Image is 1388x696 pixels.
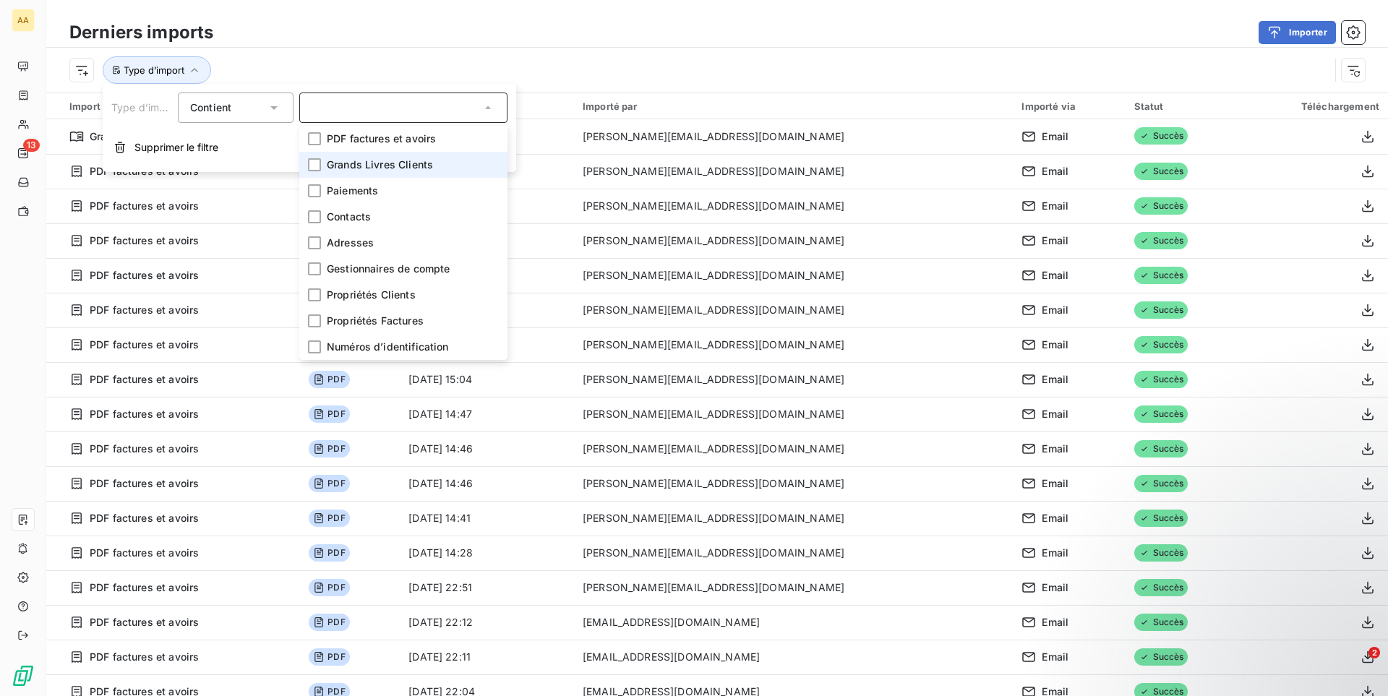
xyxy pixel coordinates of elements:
[309,371,349,388] span: PDF
[1042,407,1068,421] span: Email
[90,129,196,144] span: Grands Livres Clients
[309,579,349,596] span: PDF
[309,405,349,423] span: PDF
[400,397,574,431] td: [DATE] 14:47
[574,570,1013,605] td: [PERSON_NAME][EMAIL_ADDRESS][DOMAIN_NAME]
[309,648,349,666] span: PDF
[1246,100,1379,112] div: Téléchargement
[400,362,574,397] td: [DATE] 15:04
[90,650,199,664] span: PDF factures et avoirs
[327,158,433,172] span: Grands Livres Clients
[90,407,199,421] span: PDF factures et avoirs
[1042,372,1068,387] span: Email
[327,210,371,224] span: Contacts
[400,466,574,501] td: [DATE] 14:46
[1134,510,1188,527] span: Succès
[90,338,199,352] span: PDF factures et avoirs
[90,580,199,595] span: PDF factures et avoirs
[1259,21,1336,44] button: Importer
[1042,233,1068,248] span: Email
[574,223,1013,258] td: [PERSON_NAME][EMAIL_ADDRESS][DOMAIN_NAME]
[327,314,424,328] span: Propriétés Factures
[1134,127,1188,145] span: Succès
[400,501,574,536] td: [DATE] 14:41
[574,258,1013,293] td: [PERSON_NAME][EMAIL_ADDRESS][DOMAIN_NAME]
[327,132,436,146] span: PDF factures et avoirs
[309,440,349,457] span: PDF
[90,546,199,560] span: PDF factures et avoirs
[327,262,450,276] span: Gestionnaires de compte
[574,154,1013,189] td: [PERSON_NAME][EMAIL_ADDRESS][DOMAIN_NAME]
[1134,336,1188,353] span: Succès
[583,100,1004,112] div: Importé par
[1134,100,1230,112] div: Statut
[574,605,1013,640] td: [EMAIL_ADDRESS][DOMAIN_NAME]
[90,233,199,248] span: PDF factures et avoirs
[1134,197,1188,215] span: Succès
[327,340,449,354] span: Numéros d’identification
[124,64,184,76] span: Type d’import
[1339,647,1374,682] iframe: Intercom live chat
[400,431,574,466] td: [DATE] 14:46
[574,397,1013,431] td: [PERSON_NAME][EMAIL_ADDRESS][DOMAIN_NAME]
[69,20,213,46] h3: Derniers imports
[69,100,291,113] div: Import
[23,139,40,152] span: 13
[309,475,349,492] span: PDF
[574,536,1013,570] td: [PERSON_NAME][EMAIL_ADDRESS][DOMAIN_NAME]
[90,511,199,525] span: PDF factures et avoirs
[574,119,1013,154] td: [PERSON_NAME][EMAIL_ADDRESS][DOMAIN_NAME]
[1368,647,1380,658] span: 2
[134,140,218,155] span: Supprimer le filtre
[1134,163,1188,180] span: Succès
[90,303,199,317] span: PDF factures et avoirs
[1134,301,1188,319] span: Succès
[400,536,574,570] td: [DATE] 14:28
[1042,164,1068,179] span: Email
[1134,475,1188,492] span: Succès
[1134,232,1188,249] span: Succès
[574,189,1013,223] td: [PERSON_NAME][EMAIL_ADDRESS][DOMAIN_NAME]
[1134,440,1188,457] span: Succès
[1042,650,1068,664] span: Email
[1134,405,1188,423] span: Succès
[574,501,1013,536] td: [PERSON_NAME][EMAIL_ADDRESS][DOMAIN_NAME]
[1099,556,1388,657] iframe: Intercom notifications message
[1042,129,1068,144] span: Email
[90,476,199,491] span: PDF factures et avoirs
[90,268,199,283] span: PDF factures et avoirs
[400,605,574,640] td: [DATE] 22:12
[574,431,1013,466] td: [PERSON_NAME][EMAIL_ADDRESS][DOMAIN_NAME]
[1042,303,1068,317] span: Email
[309,544,349,562] span: PDF
[12,9,35,32] div: AA
[190,101,231,113] span: Contient
[327,288,416,302] span: Propriétés Clients
[574,466,1013,501] td: [PERSON_NAME][EMAIL_ADDRESS][DOMAIN_NAME]
[90,199,199,213] span: PDF factures et avoirs
[1042,511,1068,525] span: Email
[90,372,199,387] span: PDF factures et avoirs
[90,615,199,630] span: PDF factures et avoirs
[103,56,211,84] button: Type d’import
[1042,268,1068,283] span: Email
[1042,546,1068,560] span: Email
[1042,615,1068,630] span: Email
[309,614,349,631] span: PDF
[574,293,1013,327] td: [PERSON_NAME][EMAIL_ADDRESS][DOMAIN_NAME]
[1042,580,1068,595] span: Email
[1021,100,1116,112] div: Importé via
[12,664,35,687] img: Logo LeanPay
[327,184,378,198] span: Paiements
[1042,338,1068,352] span: Email
[574,362,1013,397] td: [PERSON_NAME][EMAIL_ADDRESS][DOMAIN_NAME]
[1042,199,1068,213] span: Email
[90,164,199,179] span: PDF factures et avoirs
[1134,267,1188,284] span: Succès
[309,510,349,527] span: PDF
[1134,371,1188,388] span: Succès
[90,442,199,456] span: PDF factures et avoirs
[574,327,1013,362] td: [PERSON_NAME][EMAIL_ADDRESS][DOMAIN_NAME]
[574,640,1013,674] td: [EMAIL_ADDRESS][DOMAIN_NAME]
[1042,442,1068,456] span: Email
